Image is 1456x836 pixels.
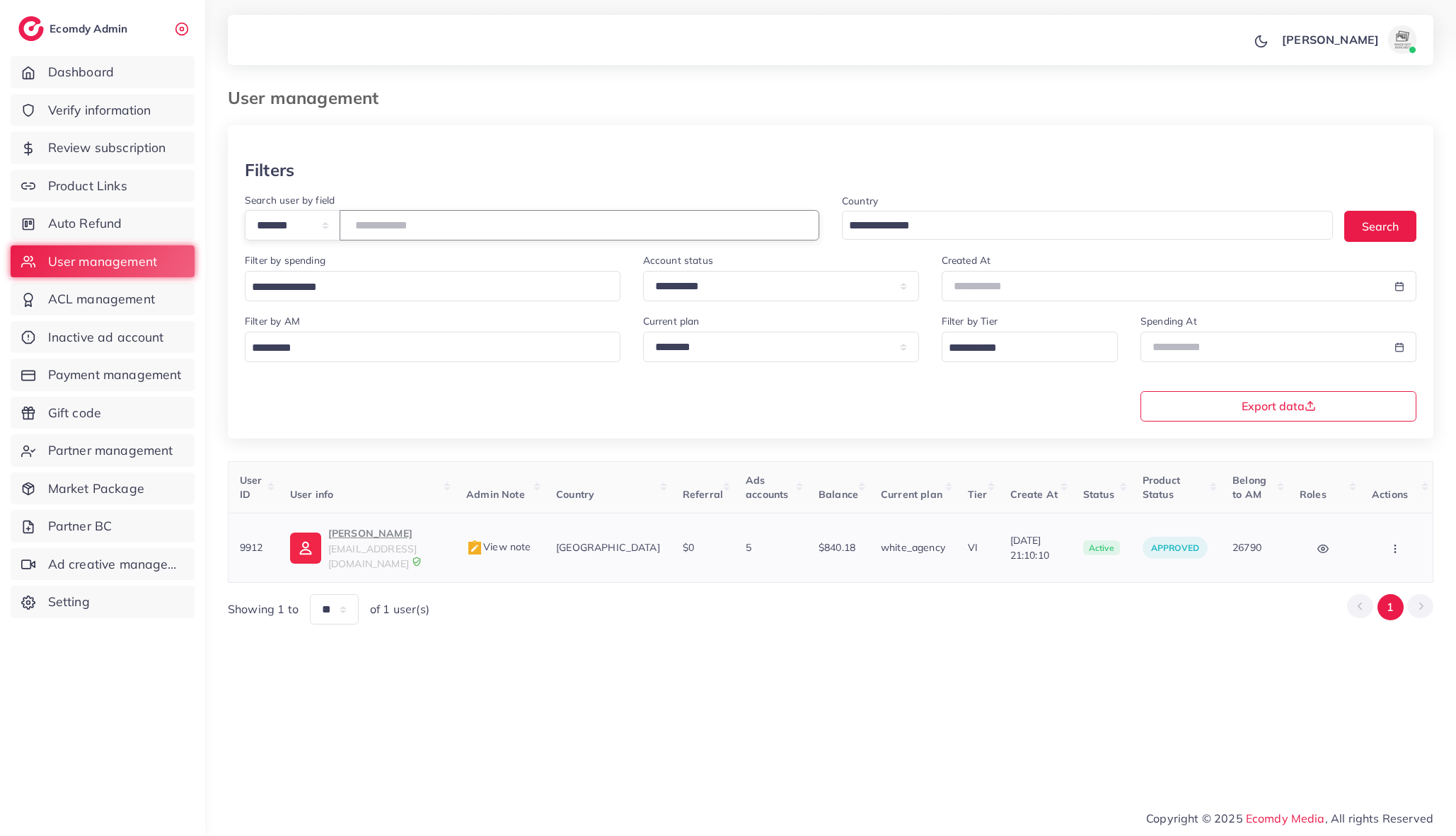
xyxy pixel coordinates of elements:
[683,488,723,501] span: Referral
[1083,540,1120,556] span: active
[48,63,114,81] span: Dashboard
[48,480,144,498] span: Market Package
[48,101,151,120] span: Verify information
[968,541,978,554] span: VI
[11,245,195,278] a: User management
[48,214,122,233] span: Auto Refund
[466,540,483,557] img: admin_note.cdd0b510.svg
[466,488,525,501] span: Admin Note
[819,541,855,554] span: $840.18
[48,366,182,384] span: Payment management
[643,314,700,328] label: Current plan
[1151,542,1199,553] span: approved
[1242,400,1316,412] span: Export data
[968,488,988,501] span: Tier
[48,139,166,157] span: Review subscription
[11,56,195,88] a: Dashboard
[11,207,195,240] a: Auto Refund
[556,541,660,554] span: [GEOGRAPHIC_DATA]
[11,586,195,618] a: Setting
[290,533,321,564] img: ic-user-info.36bf1079.svg
[1232,474,1266,501] span: Belong to AM
[1274,25,1422,54] a: [PERSON_NAME]avatar
[746,474,788,501] span: Ads accounts
[1282,31,1379,48] p: [PERSON_NAME]
[881,488,942,501] span: Current plan
[412,557,422,567] img: 9CAL8B2pu8EFxCJHYAAAAldEVYdGRhdGU6Y3JlYXRlADIwMjItMTItMDlUMDQ6NTg6MzkrMDA6MDBXSlgLAAAAJXRFWHRkYXR...
[1143,474,1180,501] span: Product Status
[819,488,858,501] span: Balance
[11,321,195,354] a: Inactive ad account
[844,215,1315,237] input: Search for option
[1388,25,1416,54] img: avatar
[944,337,1099,359] input: Search for option
[683,541,694,554] span: $0
[11,170,195,202] a: Product Links
[746,541,751,554] span: 5
[48,252,157,271] span: User management
[18,16,44,41] img: logo
[245,253,325,267] label: Filter by spending
[328,542,417,569] span: [EMAIL_ADDRESS][DOMAIN_NAME]
[48,290,155,308] span: ACL management
[245,193,335,207] label: Search user by field
[228,601,299,617] span: Showing 1 to
[11,397,195,429] a: Gift code
[643,253,713,267] label: Account status
[48,593,90,611] span: Setting
[48,404,101,422] span: Gift code
[1325,810,1433,827] span: , All rights Reserved
[556,488,594,501] span: Country
[228,88,390,108] h3: User management
[1377,594,1404,620] button: Go to page 1
[842,194,878,208] label: Country
[48,177,127,195] span: Product Links
[942,314,998,328] label: Filter by Tier
[11,548,195,581] a: Ad creative management
[11,94,195,127] a: Verify information
[290,488,333,501] span: User info
[245,160,294,180] h3: Filters
[245,271,620,301] div: Search for option
[1246,811,1325,825] a: Ecomdy Media
[48,328,164,347] span: Inactive ad account
[881,541,945,554] span: white_agency
[1300,488,1327,501] span: Roles
[1344,211,1416,241] button: Search
[1083,488,1114,501] span: Status
[48,441,173,460] span: Partner management
[370,601,429,617] span: of 1 user(s)
[1140,391,1416,422] button: Export data
[1140,314,1197,328] label: Spending At
[11,434,195,467] a: Partner management
[1232,541,1261,554] span: 26790
[11,472,195,505] a: Market Package
[466,540,531,553] span: View note
[1146,810,1433,827] span: Copyright © 2025
[11,359,195,391] a: Payment management
[1010,488,1058,501] span: Create At
[1347,594,1433,620] ul: Pagination
[842,211,1333,240] div: Search for option
[245,314,300,328] label: Filter by AM
[240,474,262,501] span: User ID
[290,525,444,571] a: [PERSON_NAME][EMAIL_ADDRESS][DOMAIN_NAME]
[240,541,263,554] span: 9912
[328,525,444,542] p: [PERSON_NAME]
[247,277,602,298] input: Search for option
[942,253,991,267] label: Created At
[48,517,112,535] span: Partner BC
[11,510,195,542] a: Partner BC
[1010,533,1061,562] span: [DATE] 21:10:10
[48,555,184,574] span: Ad creative management
[942,332,1118,362] div: Search for option
[50,22,131,35] h2: Ecomdy Admin
[18,16,131,41] a: logoEcomdy Admin
[11,283,195,315] a: ACL management
[1372,488,1408,501] span: Actions
[247,337,602,359] input: Search for option
[11,132,195,164] a: Review subscription
[245,332,620,362] div: Search for option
